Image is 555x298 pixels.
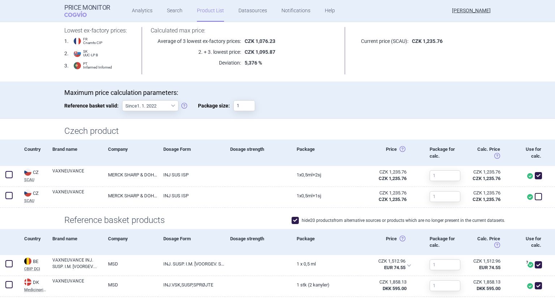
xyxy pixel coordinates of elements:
span: Package size: [198,100,233,111]
strong: CZK 1,076.23 [245,38,275,44]
div: Country [19,140,47,166]
a: VAXNEUVANCE [52,189,103,202]
strong: EUR 74.55 [479,265,500,270]
a: BEBECBIP DCI [19,257,47,271]
p: Average of 3 lowest ex-factory prices: [151,38,241,45]
div: CZ [24,189,47,197]
strong: Price Monitor [64,4,110,11]
div: CZK 1,235.76 [363,190,406,196]
a: VAXNEUVANCE INJ. SUSP. I.M. [VOORGEV. SPUIT] 1 X 0,5 ML [52,257,103,270]
img: Portugal [74,62,81,69]
span: COGVIO [64,11,97,17]
a: CZK 1,858.13DKK 595.00 [465,276,509,295]
div: Brand name [47,140,103,166]
div: Company [103,140,158,166]
div: Package for calc. [424,229,465,255]
p: Deviation: [151,59,241,66]
div: Dosage strength [225,140,291,166]
select: Reference basket valid: [122,100,178,111]
strong: CZK 1,235.76 [379,197,406,202]
div: BE [24,258,47,266]
h1: Lowest ex-factory prices: [64,27,133,34]
div: Package [291,229,358,255]
div: CZ [24,168,47,176]
div: Price [358,140,424,166]
a: MERCK SHARP & DOHME B.V., [GEOGRAPHIC_DATA] [103,187,158,205]
img: Slovakia [74,50,81,57]
div: Price [358,229,424,255]
a: CZK 1,235.76CZK 1,235.76 [465,166,509,185]
h1: Czech product [64,126,491,136]
img: Belgium [24,258,31,265]
p: Current price (SCAU): [354,38,408,45]
span: PT Infarmed Infomed [83,62,112,69]
div: CZK 1,512.96EUR 74.55 [358,255,416,276]
div: Package [291,140,358,166]
div: CZK 1,858.13 [363,279,406,285]
span: FR Cnamts CIP [83,38,102,45]
p: Maximum price calculation parameters: [64,89,491,97]
img: France [74,38,81,45]
strong: EUR 74.55 [384,265,405,270]
strong: CZK 1,095.87 [245,49,275,55]
a: DKDKMedicinpriser [19,278,47,292]
div: CZK 1,512.96 [363,258,405,264]
strong: CZK 1,235.76 [379,176,406,181]
div: Calc. Price [465,229,509,255]
label: hide 20 products from alternative sources or products which are no longer present in the current ... [292,217,505,224]
a: 1X0,5ML+2SJ [291,166,358,184]
a: INJ SUS ISP [158,187,224,205]
input: 1 [430,191,460,202]
a: VAXNEUVANCE [52,278,103,291]
a: INJ. SUSP. I.M. [VOORGEV. SPUIT] [158,255,224,273]
a: MSD [103,255,158,273]
abbr: CBIP DCI [24,267,47,271]
span: ? [525,260,529,265]
span: Reference basket valid: [64,100,122,111]
span: SK UUC-LP B [83,50,98,57]
a: CZK 1,512.96EUR 74.55 [465,255,509,274]
abbr: Medicinpriser [24,288,47,292]
a: 1 x 0,5 ml [291,255,358,273]
a: Price MonitorCOGVIO [64,4,110,18]
abbr: SP-CAU-010 Dánsko [363,279,406,292]
p: 2. + 3. lowest price: [151,48,241,56]
a: CZCZSCAU [19,168,47,182]
abbr: SCAU [24,199,47,203]
h1: Calculated max price: [151,27,336,34]
a: MERCK SHARP & DOHME B.V., [GEOGRAPHIC_DATA] [103,166,158,184]
strong: 5,376 % [245,60,262,66]
span: 2 . [64,50,69,57]
div: CZK 1,512.96 [470,258,500,264]
span: 3 . [64,62,69,69]
a: INJ.VSK,SUSP,SPRØJTE [158,276,224,294]
img: Czech Republic [24,189,31,197]
div: Brand name [47,229,103,255]
input: 1 [430,259,460,270]
a: CZK 1,235.76CZK 1,235.76 [465,187,509,206]
div: DK [24,279,47,286]
abbr: SCAU [24,178,47,182]
div: Use for calc. [509,140,545,166]
strong: DKK 595.00 [383,286,406,291]
a: 1 stk (2 kanyler) [291,276,358,294]
img: Czech Republic [24,168,31,176]
a: MSD [103,276,158,294]
strong: DKK 595.00 [477,286,500,291]
abbr: Česko ex-factory [363,169,406,182]
strong: CZK 1,235.76 [473,197,500,202]
div: CZK 1,858.13 [470,279,500,285]
input: 1 [430,170,460,181]
div: CZK 1,235.76 [363,169,406,175]
div: Dosage Form [158,140,224,166]
h1: Reference basket products [64,215,491,225]
span: 1 . [64,38,69,45]
abbr: Česko ex-factory [363,190,406,203]
a: 1X0,5ML+1SJ [291,187,358,205]
a: INJ SUS ISP [158,166,224,184]
input: 1 [430,280,460,291]
img: Denmark [24,279,31,286]
strong: CZK 1,235.76 [412,38,443,44]
div: Company [103,229,158,255]
div: Use for calc. [509,229,545,255]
